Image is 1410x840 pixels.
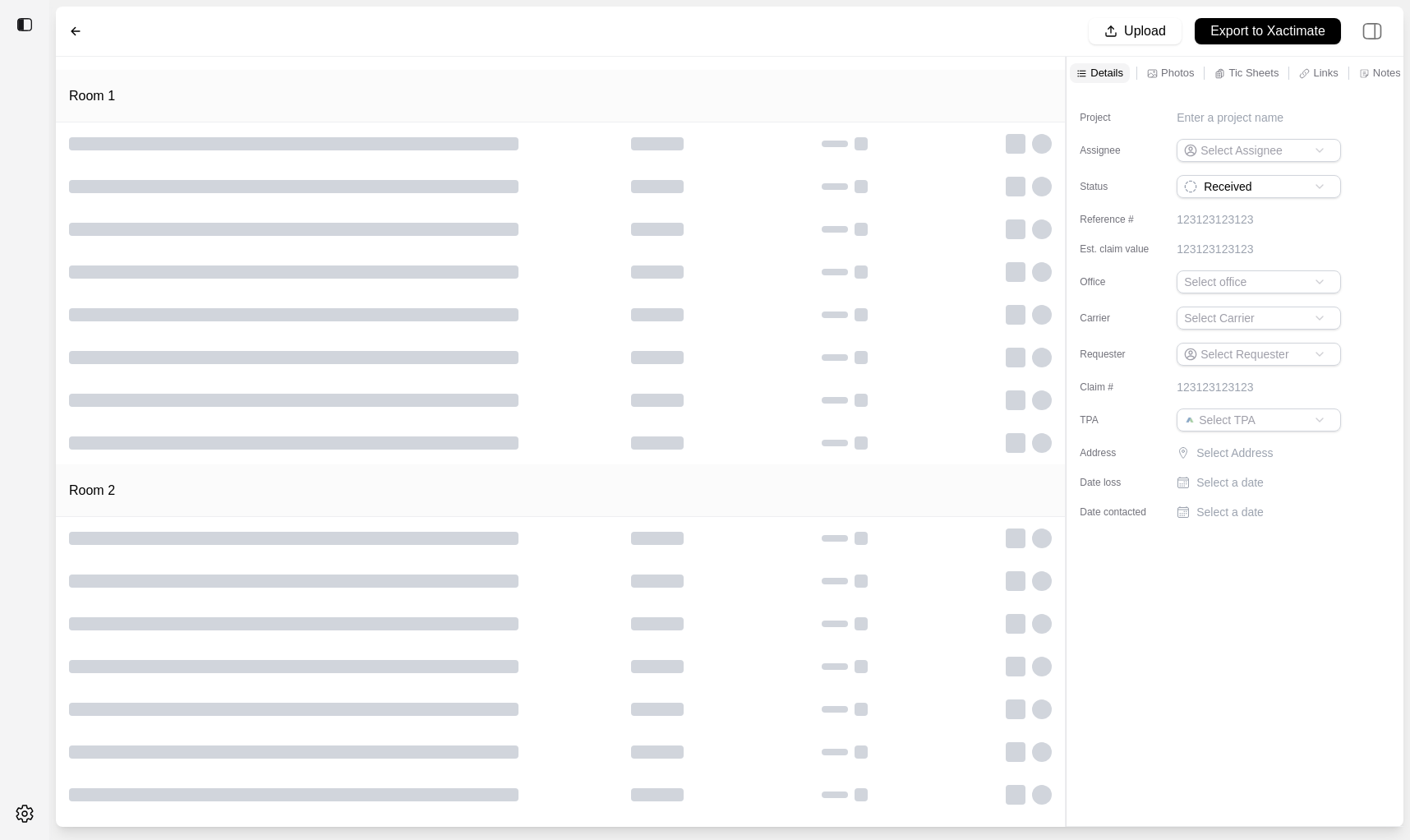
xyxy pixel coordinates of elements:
[69,481,115,501] h1: Room 2
[1080,446,1162,459] label: Address
[1195,18,1341,44] button: Export to Xactimate
[1228,66,1279,80] p: Tic Sheets
[1177,109,1283,126] p: Enter a project name
[1177,241,1253,257] p: 123123123123
[1080,505,1162,519] label: Date contacted
[1124,22,1166,41] p: Upload
[1089,18,1182,44] button: Upload
[1210,22,1325,41] p: Export to Xactimate
[1373,66,1401,80] p: Notes
[1161,66,1194,80] p: Photos
[1080,180,1162,193] label: Status
[1080,242,1162,256] label: Est. claim value
[69,86,115,106] h1: Room 1
[1080,476,1162,489] label: Date loss
[1196,445,1344,461] p: Select Address
[1080,413,1162,427] label: TPA
[1354,13,1390,49] img: right-panel.svg
[16,16,33,33] img: toggle sidebar
[1177,211,1253,228] p: 123123123123
[1080,213,1162,226] label: Reference #
[1080,381,1162,394] label: Claim #
[1080,348,1162,361] label: Requester
[1313,66,1338,80] p: Links
[1080,144,1162,157] label: Assignee
[1090,66,1123,80] p: Details
[1080,275,1162,288] label: Office
[1196,474,1264,491] p: Select a date
[1177,379,1253,395] p: 123123123123
[1196,504,1264,520] p: Select a date
[1080,111,1162,124] label: Project
[1080,312,1162,325] label: Carrier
